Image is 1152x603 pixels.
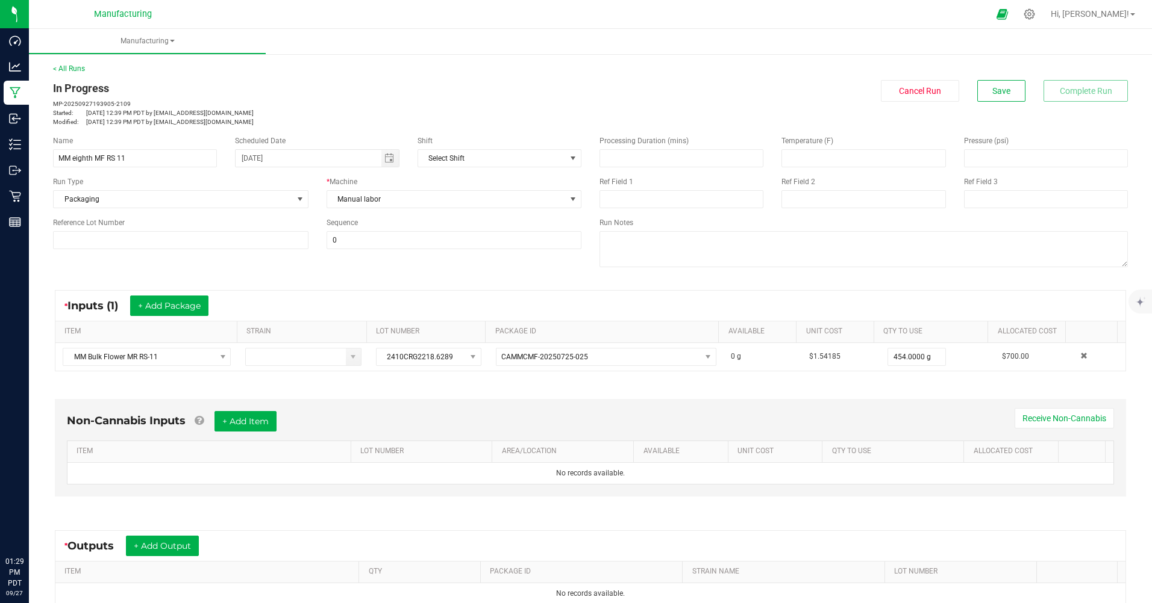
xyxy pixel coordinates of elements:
[490,567,678,577] a: PACKAGE IDSortable
[236,150,381,167] input: Date
[1046,567,1113,577] a: Sortable
[692,567,880,577] a: STRAIN NAMESortable
[5,556,23,589] p: 01:29 PM PDT
[1022,8,1037,20] div: Manage settings
[64,327,232,336] a: ITEMSortable
[67,414,186,427] span: Non-Cannabis Inputs
[1002,352,1029,360] span: $700.00
[53,80,581,96] div: In Progress
[992,86,1010,96] span: Save
[9,35,21,47] inline-svg: Dashboard
[599,178,633,186] span: Ref Field 1
[599,137,689,145] span: Processing Duration (mins)
[809,352,841,360] span: $1.54185
[214,411,277,431] button: + Add Item
[9,87,21,99] inline-svg: Manufacturing
[53,108,581,117] p: [DATE] 12:39 PM PDT by [EMAIL_ADDRESS][DOMAIN_NAME]
[737,447,818,456] a: Unit CostSortable
[360,447,487,456] a: LOT NUMBERSortable
[977,80,1025,102] button: Save
[1060,86,1112,96] span: Complete Run
[54,191,293,208] span: Packaging
[67,463,1113,484] td: No records available.
[728,327,792,336] a: AVAILABLESortable
[77,447,346,456] a: ITEMSortable
[36,505,50,519] iframe: Resource center unread badge
[29,36,266,46] span: Manufacturing
[235,137,286,145] span: Scheduled Date
[1051,9,1129,19] span: Hi, [PERSON_NAME]!
[63,348,215,365] span: MM Bulk Flower MR RS-11
[67,539,126,552] span: Outputs
[9,61,21,73] inline-svg: Analytics
[63,348,231,366] span: NO DATA FOUND
[246,327,362,336] a: STRAINSortable
[1075,327,1112,336] a: Sortable
[67,299,130,312] span: Inputs (1)
[9,138,21,150] inline-svg: Inventory
[9,190,21,202] inline-svg: Retail
[64,567,354,577] a: ITEMSortable
[381,150,399,167] span: Toggle calendar
[369,567,476,577] a: QTYSortable
[53,64,85,73] a: < All Runs
[53,117,86,126] span: Modified:
[327,218,358,227] span: Sequence
[5,589,23,598] p: 09/27
[899,86,941,96] span: Cancel Run
[964,137,1009,145] span: Pressure (psi)
[832,447,959,456] a: QTY TO USESortable
[737,352,741,360] span: g
[501,353,588,361] span: CAMMCMF-20250725-025
[894,567,1031,577] a: LOT NUMBERSortable
[130,295,208,316] button: + Add Package
[998,327,1061,336] a: Allocated CostSortable
[330,178,357,186] span: Machine
[29,29,266,54] a: Manufacturing
[1015,408,1114,428] button: Receive Non-Cannabis
[376,327,481,336] a: LOT NUMBERSortable
[418,137,433,145] span: Shift
[599,218,633,227] span: Run Notes
[496,348,716,366] span: NO DATA FOUND
[53,99,581,108] p: MP-20250927193905-2109
[418,149,581,167] span: NO DATA FOUND
[731,352,735,360] span: 0
[883,327,983,336] a: QTY TO USESortable
[781,178,815,186] span: Ref Field 2
[643,447,724,456] a: AVAILABLESortable
[53,137,73,145] span: Name
[53,108,86,117] span: Started:
[126,536,199,556] button: + Add Output
[418,150,566,167] span: Select Shift
[781,137,833,145] span: Temperature (F)
[989,2,1016,26] span: Open Ecommerce Menu
[327,191,566,208] span: Manual labor
[377,348,466,365] span: 2410CRG2218.6289
[94,9,152,19] span: Manufacturing
[881,80,959,102] button: Cancel Run
[9,113,21,125] inline-svg: Inbound
[502,447,629,456] a: AREA/LOCATIONSortable
[964,178,998,186] span: Ref Field 3
[806,327,869,336] a: Unit CostSortable
[974,447,1054,456] a: Allocated CostSortable
[53,176,83,187] span: Run Type
[12,507,48,543] iframe: Resource center
[53,218,125,227] span: Reference Lot Number
[1068,447,1101,456] a: Sortable
[495,327,714,336] a: PACKAGE IDSortable
[195,414,204,427] a: Add Non-Cannabis items that were also consumed in the run (e.g. gloves and packaging); Also add N...
[9,164,21,176] inline-svg: Outbound
[1044,80,1128,102] button: Complete Run
[9,216,21,228] inline-svg: Reports
[53,117,581,126] p: [DATE] 12:39 PM PDT by [EMAIL_ADDRESS][DOMAIN_NAME]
